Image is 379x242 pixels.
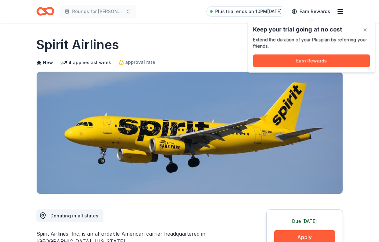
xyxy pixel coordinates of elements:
h1: Spirit Airlines [36,36,119,54]
a: Home [36,4,54,19]
span: New [43,59,53,66]
a: approval rate [119,58,155,66]
img: Image for Spirit Airlines [37,72,343,194]
div: Extend the duration of your Plus plan by referring your friends. [253,37,370,49]
span: Plus trial ends on 10PM[DATE] [215,8,282,15]
span: Rounds for [PERSON_NAME] Golf Outing [72,8,123,15]
div: Due [DATE] [274,217,335,225]
span: Donating in all states [50,213,98,218]
button: Earn Rewards [253,55,370,67]
div: 4 applies last week [61,59,111,66]
div: Keep your trial going at no cost [253,26,370,33]
span: approval rate [125,58,155,66]
a: Plus trial ends on 10PM[DATE] [206,6,285,17]
button: Rounds for [PERSON_NAME] Golf Outing [59,5,136,18]
a: Earn Rewards [288,6,334,17]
